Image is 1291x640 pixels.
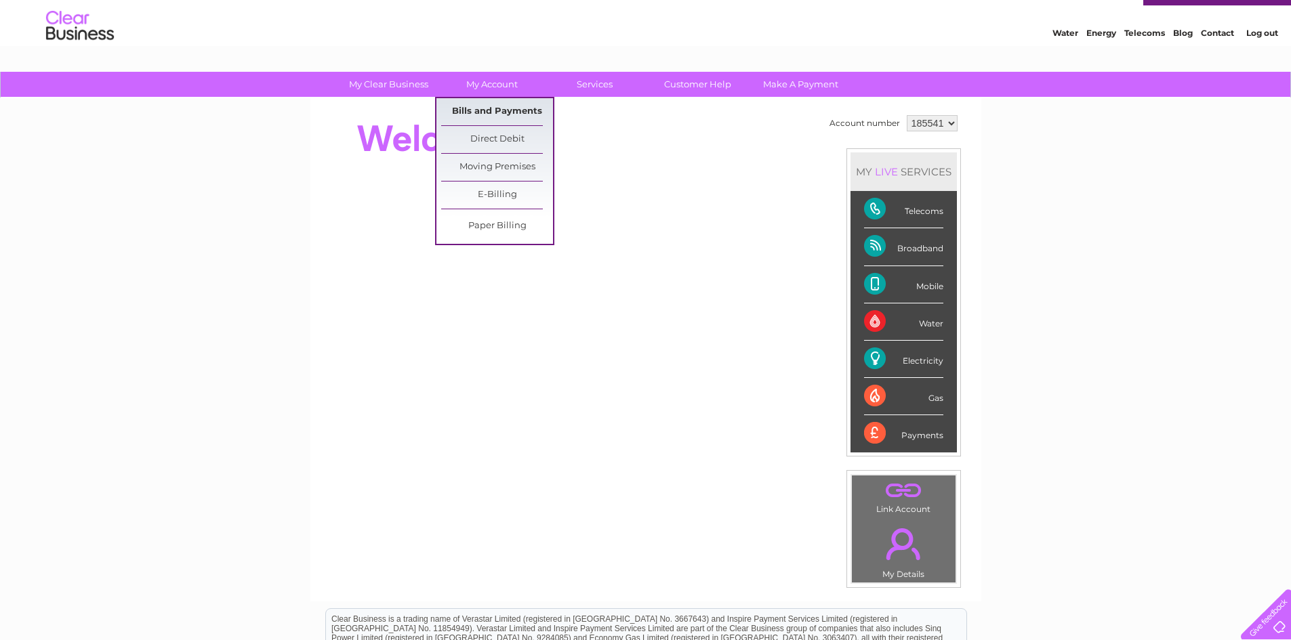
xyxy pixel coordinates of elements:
a: Telecoms [1124,58,1165,68]
div: Broadband [864,228,943,265]
div: MY SERVICES [851,152,957,191]
div: Payments [864,415,943,452]
div: LIVE [872,165,901,178]
a: Customer Help [642,72,754,97]
a: Log out [1246,58,1278,68]
div: Electricity [864,341,943,378]
a: Direct Debit [441,126,553,153]
div: Clear Business is a trading name of Verastar Limited (registered in [GEOGRAPHIC_DATA] No. 3667643... [326,7,966,66]
td: My Details [851,517,956,583]
a: Make A Payment [745,72,857,97]
a: Bills and Payments [441,98,553,125]
a: . [855,520,952,568]
div: Mobile [864,266,943,303]
div: Gas [864,378,943,415]
td: Link Account [851,475,956,517]
a: Paper Billing [441,213,553,240]
a: My Account [436,72,548,97]
a: Energy [1086,58,1116,68]
a: 0333 014 3131 [1036,7,1129,24]
div: Telecoms [864,191,943,228]
a: E-Billing [441,182,553,209]
a: Blog [1173,58,1193,68]
a: Moving Premises [441,154,553,181]
a: My Clear Business [333,72,445,97]
td: Account number [826,112,903,135]
a: . [855,479,952,503]
a: Contact [1201,58,1234,68]
a: Services [539,72,651,97]
a: Water [1052,58,1078,68]
div: Water [864,303,943,341]
img: logo.png [45,35,115,77]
